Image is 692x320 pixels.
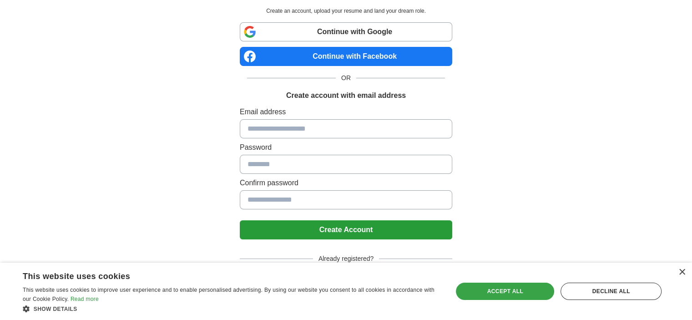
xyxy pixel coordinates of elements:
span: This website uses cookies to improve user experience and to enable personalised advertising. By u... [23,287,434,302]
h1: Create account with email address [286,90,406,101]
button: Create Account [240,220,452,239]
label: Email address [240,107,452,117]
label: Password [240,142,452,153]
div: Accept all [456,283,554,300]
span: OR [336,73,356,83]
div: This website uses cookies [23,268,417,282]
a: Continue with Facebook [240,47,452,66]
a: Read more, opens a new window [71,296,99,302]
div: Close [678,269,685,276]
a: Continue with Google [240,22,452,41]
div: Show details [23,304,440,313]
p: Create an account, upload your resume and land your dream role. [242,7,450,15]
label: Confirm password [240,178,452,188]
span: Show details [34,306,77,312]
div: Decline all [561,283,662,300]
span: Already registered? [313,254,379,264]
